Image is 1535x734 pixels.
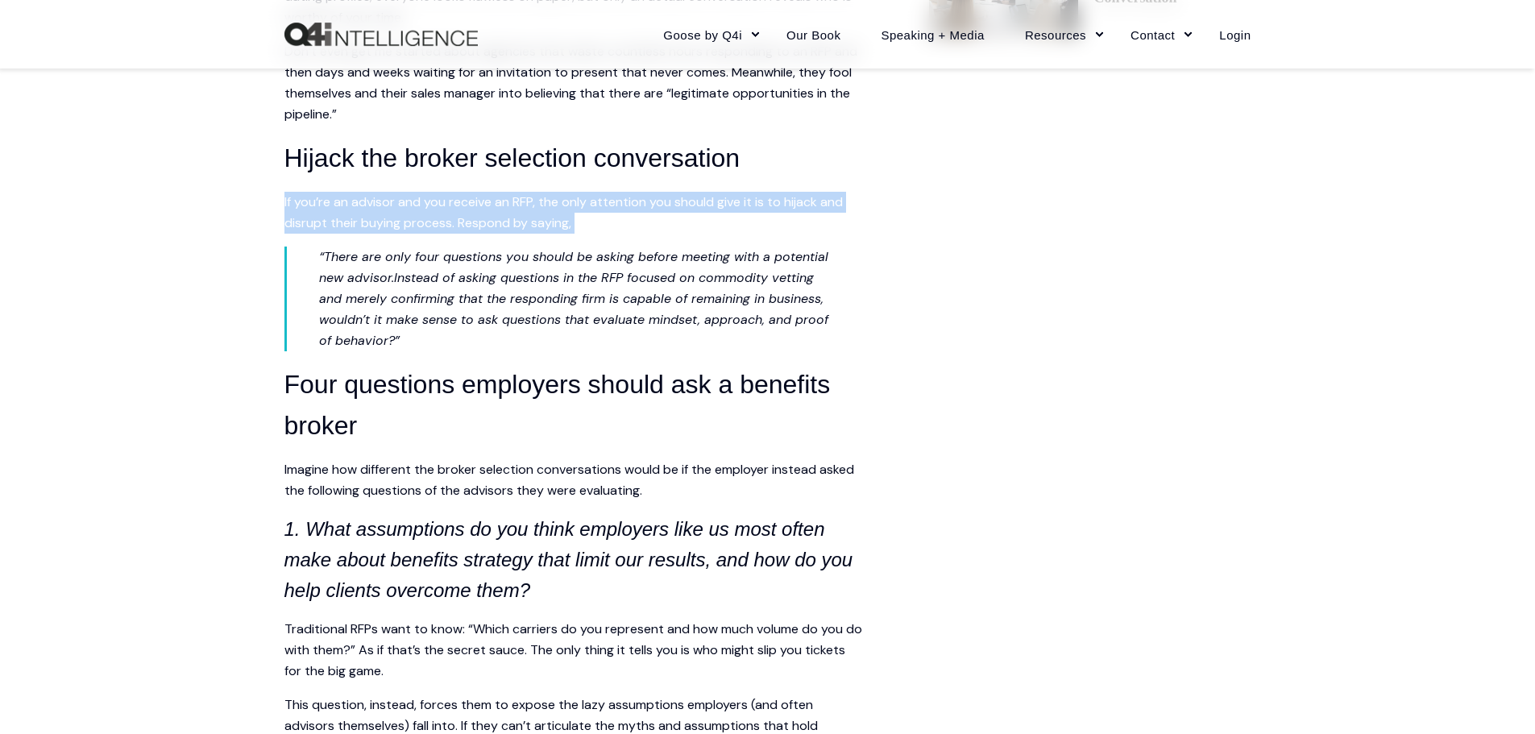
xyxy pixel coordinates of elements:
img: Q4intelligence, LLC logo [284,23,478,47]
span: Imagine how different the broker selection conversations would be if the employer instead asked t... [284,461,854,499]
span: If you’re an advisor and you receive an RFP, the only attention you should give it is to hijack a... [284,193,843,231]
span: Don’t even get me started about agencies that waste countless hours responding to an RFP and then... [284,43,857,122]
span: Traditional RFPs want to know: “Which carriers do you represent and how much volume do you do wit... [284,620,862,679]
a: Back to Home [284,23,478,47]
i: 1. What assumptions do you think employers like us most often make about benefits strategy that l... [284,518,853,601]
span: Instead of asking questions in the RFP focused on commodity vetting and merely confirming that th... [319,269,828,349]
h3: Hijack the broker selection conversation [284,138,865,179]
span: “There are only four questions you should be asking before meeting with a potential new advisor. [319,248,828,286]
h3: Four questions employers should ask a benefits broker [284,364,865,446]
